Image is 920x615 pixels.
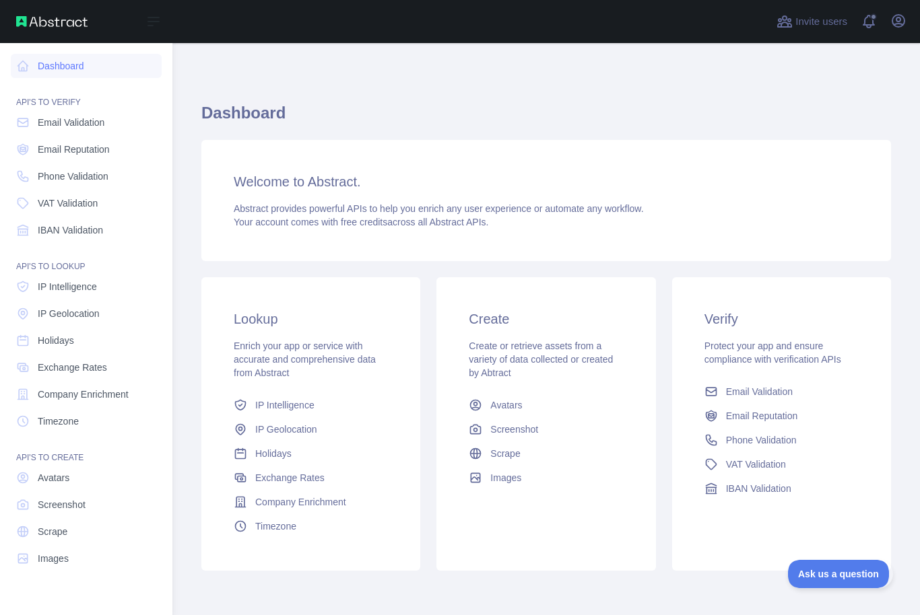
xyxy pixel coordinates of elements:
div: API'S TO VERIFY [11,81,162,108]
a: Screenshot [11,493,162,517]
h3: Welcome to Abstract. [234,172,859,191]
a: IP Geolocation [228,417,393,441]
a: IBAN Validation [699,476,864,501]
span: Holidays [255,447,292,460]
a: VAT Validation [699,452,864,476]
span: free credits [341,217,387,227]
span: Timezone [38,414,79,428]
span: Email Reputation [726,409,798,423]
a: Avatars [463,393,628,417]
a: VAT Validation [11,191,162,215]
a: Dashboard [11,54,162,78]
span: Email Validation [726,385,793,398]
iframe: Toggle Customer Support [788,560,893,588]
a: Exchange Rates [228,466,393,490]
span: Create or retrieve assets from a variety of data collected or created by Abtract [469,340,613,378]
span: Avatars [490,398,522,412]
span: Images [490,471,521,484]
span: Scrape [38,525,67,538]
a: Scrape [463,441,628,466]
span: Avatars [38,471,69,484]
span: IP Intelligence [255,398,315,412]
a: IP Intelligence [11,275,162,299]
span: Images [38,552,69,565]
span: VAT Validation [38,196,98,210]
a: Exchange Rates [11,355,162,379]
a: Phone Validation [699,428,864,452]
a: Email Reputation [11,137,162,161]
span: Your account comes with across all Abstract APIs. [234,217,488,227]
a: IP Geolocation [11,301,162,326]
a: Company Enrichment [228,490,393,514]
a: Scrape [11,519,162,544]
a: Email Validation [699,379,864,404]
a: Email Reputation [699,404,864,428]
a: Phone Validation [11,164,162,188]
a: Holidays [228,441,393,466]
span: Holidays [38,334,74,347]
a: Holidays [11,328,162,353]
div: API'S TO LOOKUP [11,245,162,272]
h1: Dashboard [201,102,891,135]
h3: Lookup [234,310,388,328]
span: Abstract provides powerful APIs to help you enrich any user experience or automate any workflow. [234,203,644,214]
span: Invite users [795,14,847,30]
button: Invite users [774,11,850,32]
span: Screenshot [490,423,538,436]
span: IBAN Validation [38,223,103,237]
div: API'S TO CREATE [11,436,162,463]
span: Timezone [255,519,296,533]
h3: Verify [704,310,859,328]
span: Protect your app and ensure compliance with verification APIs [704,340,841,365]
span: Email Reputation [38,143,110,156]
a: Company Enrichment [11,382,162,406]
a: Images [463,466,628,490]
h3: Create [469,310,623,328]
span: Company Enrichment [255,495,346,509]
a: Timezone [228,514,393,538]
span: Exchange Rates [38,361,107,374]
a: Images [11,546,162,571]
a: IP Intelligence [228,393,393,417]
a: Avatars [11,466,162,490]
span: Screenshot [38,498,86,511]
a: Timezone [11,409,162,433]
span: Enrich your app or service with accurate and comprehensive data from Abstract [234,340,376,378]
a: Screenshot [463,417,628,441]
span: IP Geolocation [38,307,100,320]
span: IBAN Validation [726,482,791,495]
span: Company Enrichment [38,388,129,401]
span: Phone Validation [726,433,797,447]
span: Phone Validation [38,170,108,183]
a: Email Validation [11,110,162,135]
span: Exchange Rates [255,471,325,484]
span: VAT Validation [726,458,786,471]
span: Email Validation [38,116,104,129]
span: IP Geolocation [255,423,317,436]
span: IP Intelligence [38,280,97,293]
a: IBAN Validation [11,218,162,242]
img: Abstract API [16,16,88,27]
span: Scrape [490,447,520,460]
